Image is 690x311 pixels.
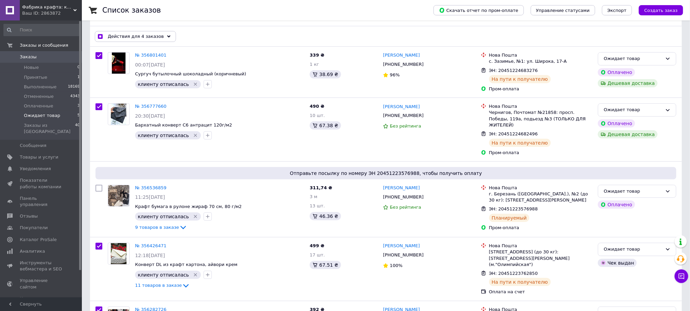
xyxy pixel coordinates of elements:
[135,262,237,267] a: Конверт DL из крафт картона, айвори крем
[108,185,129,206] img: Фото товару
[383,104,420,110] a: [PERSON_NAME]
[108,33,164,40] span: Действия для 4 заказов
[383,194,424,199] span: [PHONE_NUMBER]
[24,84,57,90] span: Выполненные
[135,253,165,258] span: 12:18[DATE]
[489,214,530,222] div: Планируемый
[489,206,538,211] span: ЭН: 20451223576988
[135,283,190,288] a: 11 товаров в заказе
[193,82,198,87] svg: Удалить метку
[20,296,63,308] span: Кошелек компании
[135,194,165,200] span: 11:25[DATE]
[77,64,80,71] span: 0
[135,243,166,248] a: № 356426471
[24,122,75,135] span: Заказы из [GEOGRAPHIC_DATA]
[20,213,38,219] span: Отзывы
[536,8,590,13] span: Управление статусами
[310,113,325,118] span: 10 шт.
[639,5,683,15] button: Создать заказ
[135,185,166,190] a: № 356536859
[135,122,232,128] a: Бархатный конверт С6 антрацит 120г/м2
[390,205,421,210] span: Без рейтинга
[98,170,674,177] span: Отправьте посылку по номеру ЭН 20451223576988, чтобы получить оплату
[135,53,166,58] a: № 356801401
[77,113,80,119] span: 5
[439,7,518,13] span: Скачать отчет по пром-оплате
[602,5,632,15] button: Экспорт
[489,75,551,83] div: На пути к получателю
[383,185,420,191] a: [PERSON_NAME]
[193,214,198,219] svg: Удалить метку
[108,52,130,74] a: Фото товару
[310,70,341,78] div: 38.69 ₴
[598,201,635,209] div: Оплачено
[310,203,325,208] span: 13 шт.
[489,225,593,231] div: Пром-оплата
[102,6,161,14] h1: Список заказов
[138,214,189,219] span: клиенту отписалась
[108,103,130,125] a: Фото товару
[598,79,658,87] div: Дешевая доставка
[135,71,246,76] a: Сургуч бутылочный шоколадный (коричневый)
[310,194,317,199] span: 3 м
[68,84,80,90] span: 18169
[390,263,402,268] span: 100%
[531,5,595,15] button: Управление статусами
[77,74,80,80] span: 1
[22,4,73,10] span: Фабрика крафта: крафт бумага и упаковка, оборудование для архивации документов
[20,225,48,231] span: Покупатели
[604,106,662,114] div: Ожидает товар
[135,113,165,119] span: 20:30[DATE]
[22,10,82,16] div: Ваш ID: 2863872
[75,122,80,135] span: 40
[489,86,593,92] div: Пром-оплата
[20,177,63,190] span: Показатели работы компании
[489,58,593,64] div: с. Зазимье, №1: ул. Широка, 17-А
[383,252,424,257] span: [PHONE_NUMBER]
[390,123,421,129] span: Без рейтинга
[489,150,593,156] div: Пром-оплата
[604,55,662,62] div: Ожидает товар
[108,185,130,207] a: Фото товару
[489,185,593,191] div: Нова Пошта
[135,204,242,209] span: Крафт бумага в рулоне жираф 70 см, 80 г/м2
[489,271,538,276] span: ЭН: 20451223762850
[383,52,420,59] a: [PERSON_NAME]
[20,54,36,60] span: Заказы
[77,103,80,109] span: 3
[604,188,662,195] div: Ожидает товар
[20,166,51,172] span: Уведомления
[111,104,127,125] img: Фото товару
[20,42,68,48] span: Заказы и сообщения
[310,243,324,248] span: 499 ₴
[644,8,678,13] span: Создать заказ
[24,113,60,119] span: Ожидает товар
[489,243,593,249] div: Нова Пошта
[193,272,198,278] svg: Удалить метку
[310,261,341,269] div: 67.51 ₴
[489,139,551,147] div: На пути к получателю
[390,72,400,77] span: 96%
[310,53,324,58] span: 339 ₴
[489,68,538,73] span: ЭН: 20451224683276
[489,191,593,203] div: г. Березань ([GEOGRAPHIC_DATA].), №2 (до 30 кг): [STREET_ADDRESS][PERSON_NAME]
[489,131,538,136] span: ЭН: 20451224682496
[24,64,39,71] span: Новые
[138,133,189,138] span: клиенту отписалась
[24,103,53,109] span: Оплаченные
[598,130,658,138] div: Дешевая доставка
[598,119,635,128] div: Оплачено
[489,278,551,286] div: На пути к получателю
[24,74,47,80] span: Принятые
[310,212,341,220] div: 46.36 ₴
[20,260,63,272] span: Инструменты вебмастера и SEO
[632,8,683,13] a: Создать заказ
[70,93,80,100] span: 4343
[598,259,637,267] div: Чек выдан
[135,225,187,230] a: 9 товаров в заказе
[383,62,424,67] span: [PHONE_NUMBER]
[489,109,593,128] div: Чернигов, Почтомат №21858: просп. Победы, 119а, подьезд №3 (ТОЛЬКО ДЛЯ ЖИТЕЛЕЙ)
[20,248,45,254] span: Аналитика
